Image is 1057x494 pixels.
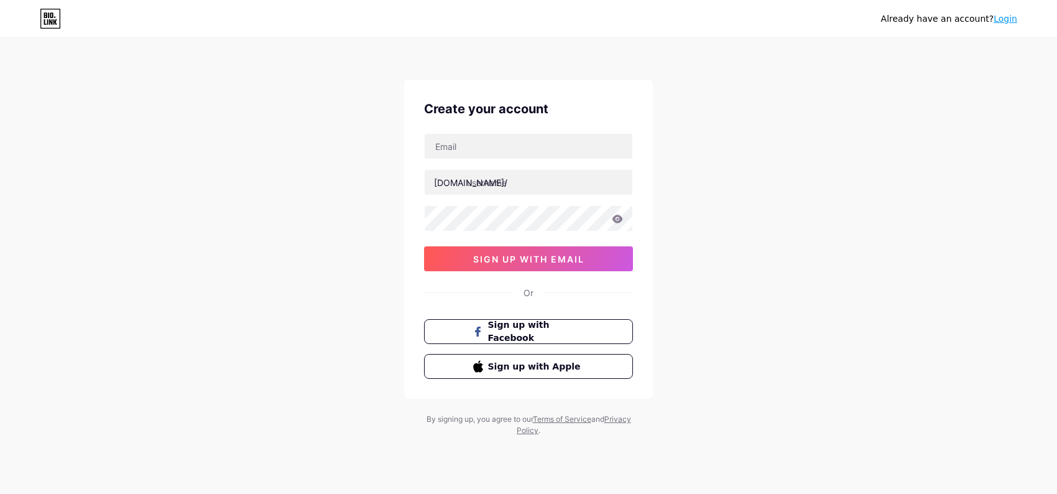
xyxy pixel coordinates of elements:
[434,176,507,189] div: [DOMAIN_NAME]/
[473,254,584,264] span: sign up with email
[524,286,533,299] div: Or
[424,100,633,118] div: Create your account
[425,170,632,195] input: username
[424,354,633,379] button: Sign up with Apple
[994,14,1017,24] a: Login
[488,319,584,345] span: Sign up with Facebook
[425,134,632,159] input: Email
[424,319,633,344] button: Sign up with Facebook
[533,414,591,424] a: Terms of Service
[488,360,584,373] span: Sign up with Apple
[423,414,634,436] div: By signing up, you agree to our and .
[881,12,1017,26] div: Already have an account?
[424,246,633,271] button: sign up with email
